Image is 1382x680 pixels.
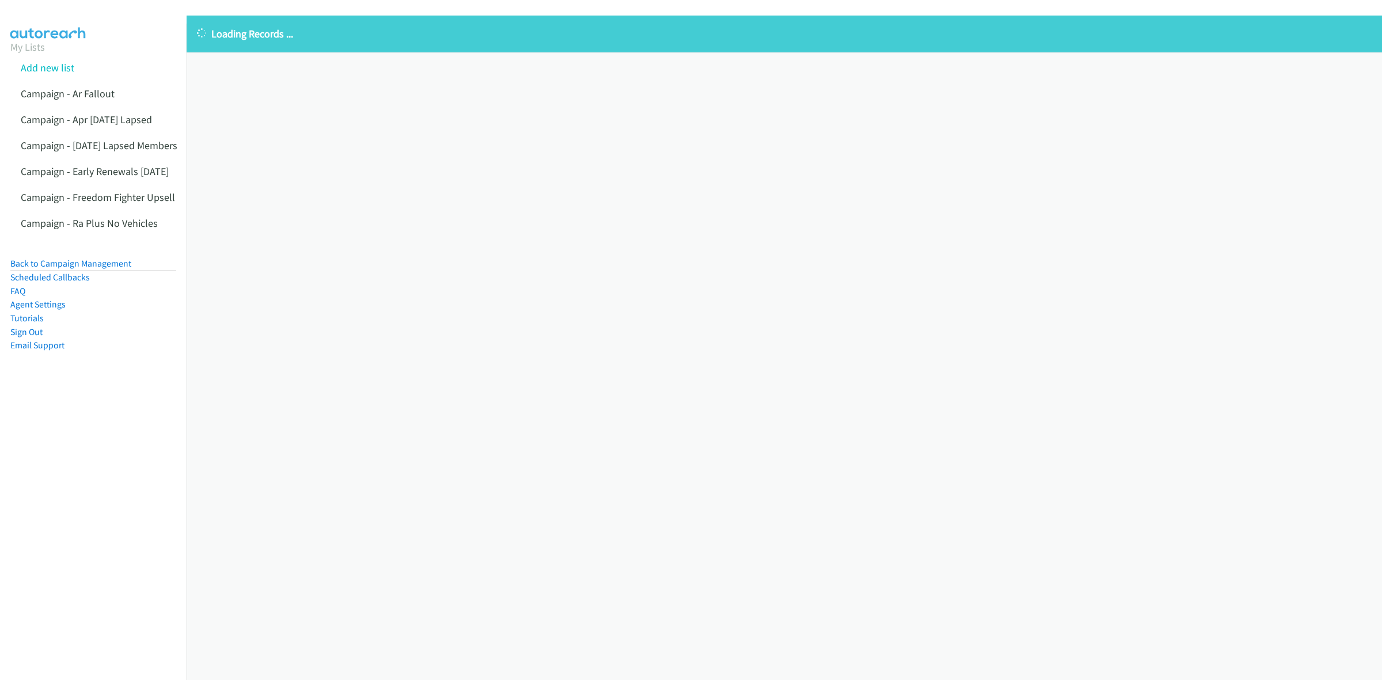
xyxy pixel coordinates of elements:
a: Add new list [21,61,74,74]
a: Agent Settings [10,299,66,310]
a: Email Support [10,340,64,351]
a: Campaign - Apr [DATE] Lapsed [21,113,152,126]
a: Campaign - Freedom Fighter Upsell [21,191,175,204]
a: Sign Out [10,326,43,337]
a: Tutorials [10,313,44,324]
a: Campaign - Early Renewals [DATE] [21,165,169,178]
a: Campaign - Ra Plus No Vehicles [21,216,158,230]
a: Scheduled Callbacks [10,272,90,283]
p: Loading Records ... [197,26,1372,41]
a: Campaign - Ar Fallout [21,87,115,100]
a: My Lists [10,40,45,54]
a: Back to Campaign Management [10,258,131,269]
a: FAQ [10,286,25,297]
a: Campaign - [DATE] Lapsed Members [21,139,177,152]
